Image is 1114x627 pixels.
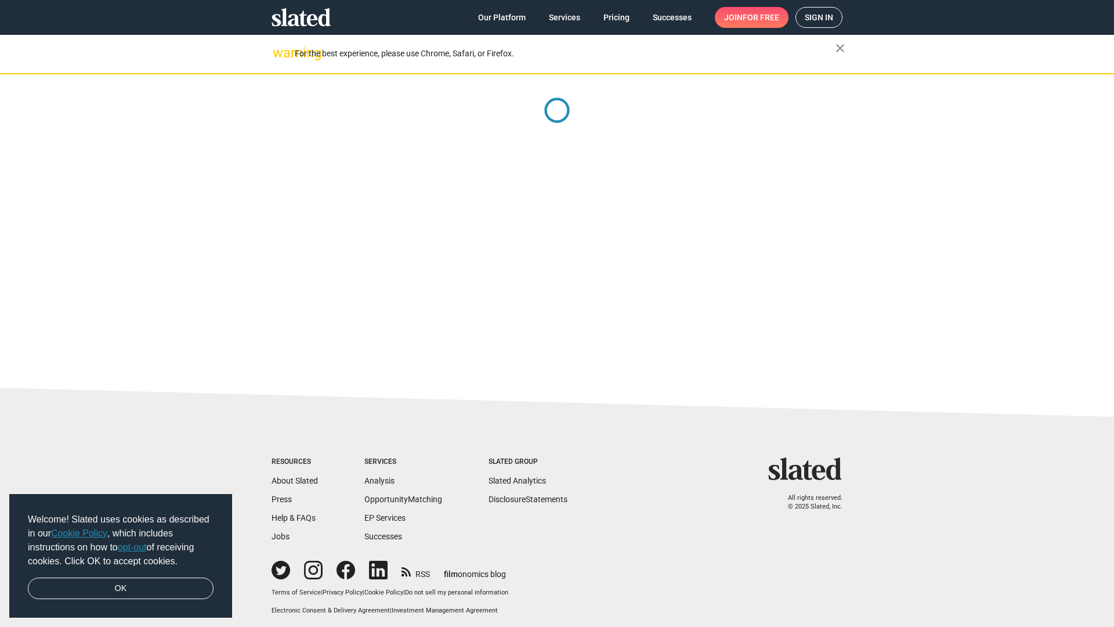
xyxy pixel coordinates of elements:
[444,570,458,579] span: film
[272,589,321,596] a: Terms of Service
[272,495,292,504] a: Press
[272,607,390,614] a: Electronic Consent & Delivery Agreement
[549,7,580,28] span: Services
[444,560,506,580] a: filmonomics blog
[273,46,287,60] mat-icon: warning
[833,41,847,55] mat-icon: close
[776,494,842,511] p: All rights reserved. © 2025 Slated, Inc.
[489,457,567,467] div: Slated Group
[363,589,364,596] span: |
[478,7,526,28] span: Our Platform
[643,7,701,28] a: Successes
[272,532,290,541] a: Jobs
[540,7,589,28] a: Services
[724,7,779,28] span: Join
[390,607,392,614] span: |
[28,513,214,568] span: Welcome! Slated uses cookies as described in our , which includes instructions on how to of recei...
[364,457,442,467] div: Services
[603,7,630,28] span: Pricing
[272,476,318,485] a: About Slated
[321,589,323,596] span: |
[489,495,567,504] a: DisclosureStatements
[28,578,214,600] a: dismiss cookie message
[323,589,363,596] a: Privacy Policy
[392,607,498,614] a: Investment Management Agreement
[805,8,833,27] span: Sign in
[364,513,406,522] a: EP Services
[594,7,639,28] a: Pricing
[402,562,430,580] a: RSS
[9,494,232,618] div: cookieconsent
[469,7,535,28] a: Our Platform
[743,7,779,28] span: for free
[295,46,835,62] div: For the best experience, please use Chrome, Safari, or Firefox.
[118,542,147,552] a: opt-out
[489,476,546,485] a: Slated Analytics
[364,589,403,596] a: Cookie Policy
[403,589,405,596] span: |
[653,7,692,28] span: Successes
[51,528,107,538] a: Cookie Policy
[272,457,318,467] div: Resources
[405,589,508,597] button: Do not sell my personal information
[272,513,316,522] a: Help & FAQs
[795,7,842,28] a: Sign in
[364,532,402,541] a: Successes
[715,7,789,28] a: Joinfor free
[364,495,442,504] a: OpportunityMatching
[364,476,395,485] a: Analysis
